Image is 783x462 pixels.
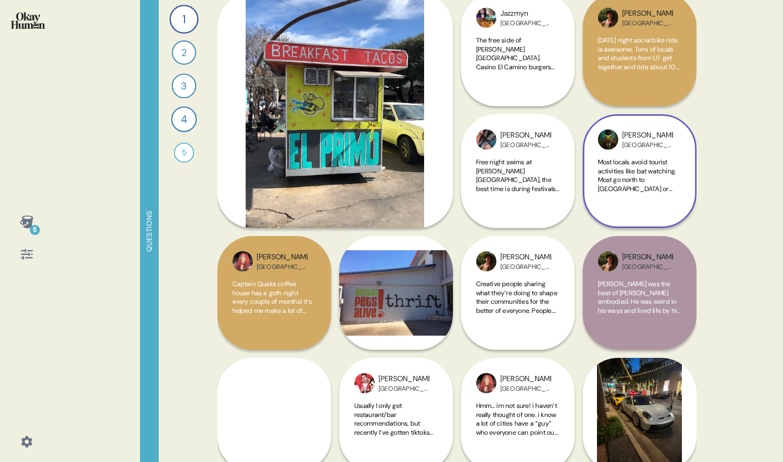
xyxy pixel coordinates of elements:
[476,280,558,341] span: Creative people sharing what they’re doing to shape their communities for the better of everyone....
[622,8,673,19] div: [PERSON_NAME]
[598,36,679,98] span: [DATE] night social bike ride is awesome. Tons of locals and students from UT get together and ri...
[354,373,375,393] img: profilepic_25297743449830945.jpg
[622,130,673,141] div: [PERSON_NAME]
[500,141,551,149] div: [GEOGRAPHIC_DATA], [GEOGRAPHIC_DATA]
[233,251,253,271] img: profilepic_24998334639761853.jpg
[379,374,430,385] div: [PERSON_NAME]
[500,252,551,263] div: [PERSON_NAME]
[500,130,551,141] div: [PERSON_NAME]
[476,251,496,271] img: profilepic_24568071512815383.jpg
[598,8,618,28] img: profilepic_24568071512815383.jpg
[622,141,673,149] div: [GEOGRAPHIC_DATA], [GEOGRAPHIC_DATA]
[622,252,673,263] div: [PERSON_NAME]
[598,158,676,228] span: Most locals avoid tourist activities like bat watching. Most go north to [GEOGRAPHIC_DATA] or [GE...
[500,374,551,385] div: [PERSON_NAME]
[233,280,315,350] span: Captain Quaks coffee house has a goth night every couple of months! it’s helped me make a lot of ...
[171,74,196,99] div: 3
[622,263,673,271] div: [GEOGRAPHIC_DATA], [GEOGRAPHIC_DATA]
[500,385,551,393] div: [GEOGRAPHIC_DATA], [GEOGRAPHIC_DATA]
[257,263,308,271] div: [GEOGRAPHIC_DATA], [GEOGRAPHIC_DATA]
[598,280,681,350] span: [PERSON_NAME] was the best of [PERSON_NAME] embodied. He was weird in his ways and lived life by ...
[476,373,496,393] img: profilepic_24998334639761853.jpg
[171,107,197,132] div: 4
[500,19,551,27] div: [GEOGRAPHIC_DATA], [GEOGRAPHIC_DATA]
[169,5,198,33] div: 1
[476,401,558,454] span: Hmm… im not sure! i haven’t really thought of one. i know a lot of cities have a “guy” who everyo...
[476,8,496,28] img: profilepic_24971412495834889.jpg
[500,263,551,271] div: [GEOGRAPHIC_DATA], [GEOGRAPHIC_DATA]
[257,252,308,263] div: [PERSON_NAME]
[622,19,673,27] div: [GEOGRAPHIC_DATA], [GEOGRAPHIC_DATA]
[598,129,618,150] img: profilepic_24863063136657915.jpg
[174,143,194,163] div: 5
[476,129,496,150] img: profilepic_24600009222971939.jpg
[171,40,196,65] div: 2
[500,8,551,19] div: Jazzmyn
[11,12,45,29] img: okayhuman.3b1b6348.png
[476,158,560,228] span: Free night swims at [PERSON_NAME][GEOGRAPHIC_DATA], the best time is during festivals so you can ...
[598,251,618,271] img: profilepic_24568071512815383.jpg
[379,385,430,393] div: [GEOGRAPHIC_DATA], [GEOGRAPHIC_DATA]
[476,36,556,124] span: The free side of [PERSON_NAME][GEOGRAPHIC_DATA]. Casino El Camino burgers and also that's where t...
[30,225,40,235] div: 5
